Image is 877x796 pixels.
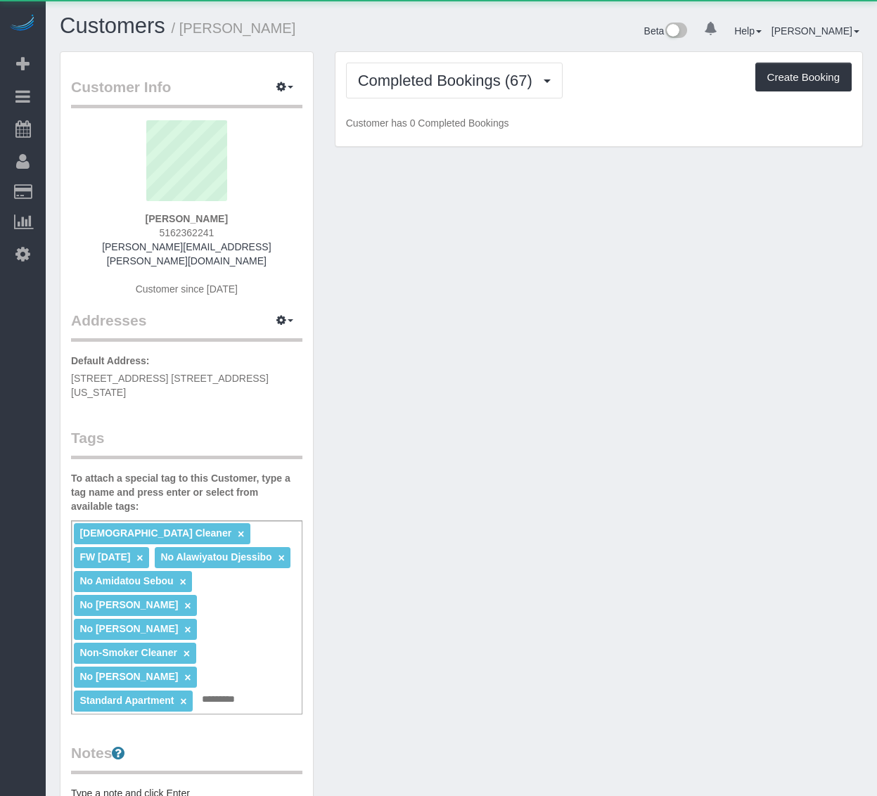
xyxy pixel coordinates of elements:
[184,648,190,660] a: ×
[79,599,178,610] span: No [PERSON_NAME]
[71,77,302,108] legend: Customer Info
[279,552,285,564] a: ×
[184,672,191,683] a: ×
[644,25,688,37] a: Beta
[60,13,165,38] a: Customers
[346,63,563,98] button: Completed Bookings (67)
[79,575,173,586] span: No Amidatou Sebou
[71,354,150,368] label: Default Address:
[136,283,238,295] span: Customer since [DATE]
[755,63,852,92] button: Create Booking
[71,471,302,513] label: To attach a special tag to this Customer, type a tag name and press enter or select from availabl...
[159,227,214,238] span: 5162362241
[238,528,244,540] a: ×
[172,20,296,36] small: / [PERSON_NAME]
[71,428,302,459] legend: Tags
[71,743,302,774] legend: Notes
[102,241,271,267] a: [PERSON_NAME][EMAIL_ADDRESS][PERSON_NAME][DOMAIN_NAME]
[8,14,37,34] img: Automaid Logo
[79,671,178,682] span: No [PERSON_NAME]
[664,23,687,41] img: New interface
[79,527,231,539] span: [DEMOGRAPHIC_DATA] Cleaner
[79,695,174,706] span: Standard Apartment
[184,600,191,612] a: ×
[146,213,228,224] strong: [PERSON_NAME]
[358,72,539,89] span: Completed Bookings (67)
[79,551,130,563] span: FW [DATE]
[79,647,177,658] span: Non-Smoker Cleaner
[184,624,191,636] a: ×
[346,116,852,130] p: Customer has 0 Completed Bookings
[160,551,271,563] span: No Alawiyatou Djessibo
[71,373,269,398] span: [STREET_ADDRESS] [STREET_ADDRESS][US_STATE]
[180,576,186,588] a: ×
[180,695,186,707] a: ×
[734,25,762,37] a: Help
[136,552,143,564] a: ×
[79,623,178,634] span: No [PERSON_NAME]
[772,25,859,37] a: [PERSON_NAME]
